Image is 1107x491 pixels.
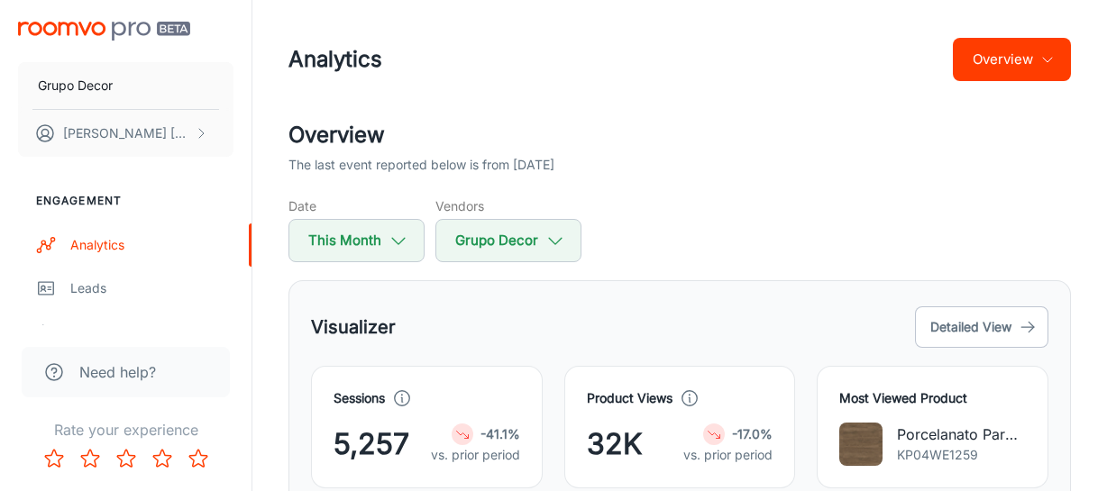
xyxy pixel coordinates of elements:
[36,441,72,477] button: Rate 1 star
[839,423,883,466] img: Porcelanato Para Piso Y Pared Estilo Madera Nordwood 29.5x120 Wengue
[70,322,233,341] div: To-do
[144,441,180,477] button: Rate 4 star
[839,388,1026,408] h4: Most Viewed Product
[683,445,773,465] p: vs. prior period
[18,110,233,157] button: [PERSON_NAME] [PERSON_NAME]
[732,426,773,441] strong: -17.0%
[431,445,520,465] p: vs. prior period
[311,314,396,341] h5: Visualizer
[288,155,554,175] p: The last event reported below is from [DATE]
[435,219,581,262] button: Grupo Decor
[38,76,113,95] p: Grupo Decor
[108,441,144,477] button: Rate 3 star
[435,196,581,215] h5: Vendors
[334,388,385,408] h4: Sessions
[587,388,672,408] h4: Product Views
[14,419,237,441] p: Rate your experience
[334,423,409,466] span: 5,257
[18,22,190,41] img: Roomvo PRO Beta
[480,426,520,441] strong: -41.1%
[79,361,156,383] span: Need help?
[70,235,233,255] div: Analytics
[587,423,643,466] span: 32K
[288,219,425,262] button: This Month
[288,119,1071,151] h2: Overview
[180,441,216,477] button: Rate 5 star
[897,423,1026,445] p: Porcelanato Para Piso Y Pared Estilo Madera Nordwood 29.5x120 Wengue
[953,38,1071,81] button: Overview
[915,306,1048,348] button: Detailed View
[18,62,233,109] button: Grupo Decor
[63,123,190,143] p: [PERSON_NAME] [PERSON_NAME]
[70,278,233,298] div: Leads
[288,43,382,76] h1: Analytics
[72,441,108,477] button: Rate 2 star
[288,196,425,215] h5: Date
[897,445,1026,465] p: KP04WE1259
